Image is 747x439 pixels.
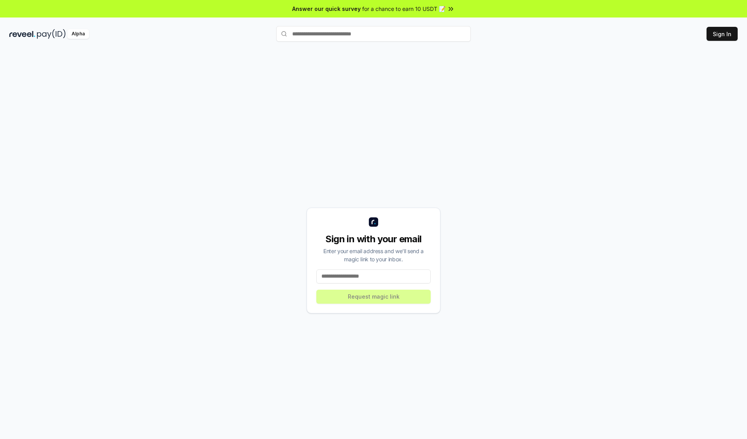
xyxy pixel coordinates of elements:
span: for a chance to earn 10 USDT 📝 [362,5,445,13]
div: Alpha [67,29,89,39]
button: Sign In [707,27,738,41]
img: logo_small [369,217,378,227]
img: pay_id [37,29,66,39]
div: Sign in with your email [316,233,431,245]
span: Answer our quick survey [292,5,361,13]
img: reveel_dark [9,29,35,39]
div: Enter your email address and we’ll send a magic link to your inbox. [316,247,431,263]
